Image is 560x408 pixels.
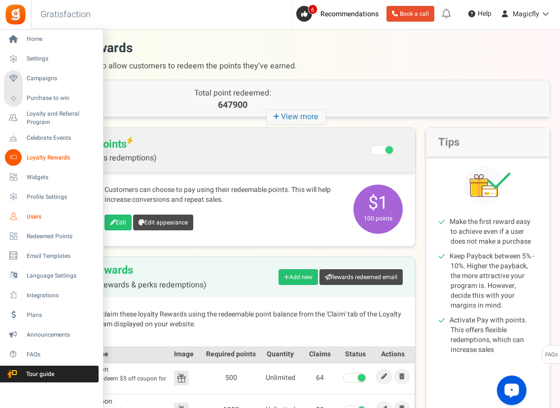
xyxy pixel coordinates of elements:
a: Add new [279,269,318,285]
h2: Loyalty Rewards [54,264,207,290]
span: Users [27,213,96,221]
a: Book a call [386,6,434,22]
span: (Flexible points redemptions) [54,154,157,162]
a: Rewards redeemed email [319,269,403,285]
img: Reward [174,371,189,385]
a: FAQs [4,346,99,363]
th: Image [172,346,201,362]
th: Status [340,346,372,362]
span: Tour guide [4,370,73,378]
p: Total point redeemed: [169,88,296,99]
i: View more [266,109,326,125]
a: Edit appearance [133,215,193,230]
span: Multiple options to allow customers to redeem the points they’ve earned. [41,57,550,75]
span: Celebrate Events [27,134,96,142]
span: Integrations [27,291,96,300]
img: Tips [464,166,511,205]
span: Purchase to win [27,94,96,102]
li: Make the first reward easy to achieve even if a user does not make a purchase [451,217,537,247]
strong: + [274,110,281,124]
a: Celebrate Events [4,129,99,146]
h1: Loyalty rewards [41,39,550,75]
a: Users [4,208,99,225]
span: Loyalty Rewards [27,154,96,162]
span: Pay with points [54,138,157,162]
small: 100 points [356,214,400,223]
span: Campaigns [27,74,96,83]
a: Home [4,31,99,48]
a: Edit [376,369,392,384]
span: FAQs [545,345,558,364]
span: Magicfly [513,9,539,19]
li: Activate Pay with points. This offers flexible redemptions, which can increase sales [451,315,537,355]
a: Widgets [4,169,99,186]
a: Announcements [4,326,99,343]
span: Recommendations [320,9,379,19]
td: $5 off coupon [63,362,172,394]
a: Campaigns [4,70,99,87]
th: Actions [372,346,415,362]
span: Announcements [27,331,96,339]
a: Help [464,6,495,22]
span: Widgets [27,173,96,182]
span: Loyalty and Referral Program [27,110,99,126]
span: Email Templates [27,252,96,260]
th: Quantity [261,346,300,362]
a: Language Settings [4,267,99,284]
span: FAQs [27,350,96,359]
a: Loyalty and Referral Program [4,110,99,126]
h3: Gratisfaction [30,5,102,25]
h2: Tips [426,128,550,157]
a: Remove [394,369,410,384]
td: Unlimited [261,362,300,394]
span: 6 [308,4,317,14]
span: Home [27,35,96,43]
a: Redeemed Points [4,228,99,245]
th: Required points [201,346,260,362]
a: Loyalty Rewards [4,149,99,166]
span: (Fixed points rewards & perks redemptions) [54,281,207,290]
th: Claims [300,346,340,362]
p: Customers can claim these loyalty Rewards using the redeemable point balance from the 'Claim' tab... [54,310,403,329]
p: Customers can choose to pay using their redeemable points. This will help increase conversions an... [105,185,344,205]
span: Profile Settings [27,193,96,201]
p: 647900 [169,99,296,112]
a: 6 Recommendations [296,6,383,22]
li: Keep Payback between 5% - 10%. Higher the payback, the more attractive your program is. However, ... [451,251,537,311]
a: Email Templates [4,248,99,264]
a: Purchase to win [4,90,99,107]
a: Settings [4,51,99,67]
a: Plans [4,307,99,323]
span: Redeemed Points [27,232,96,241]
span: Plans [27,311,96,319]
span: Redeem $5 off coupon for 500 points [66,375,169,391]
span: Settings [27,55,96,63]
a: Edit [105,215,132,230]
td: 64 [300,362,340,394]
td: 500 [201,362,260,394]
img: Gratisfaction [4,3,27,26]
a: Profile Settings [4,188,99,205]
span: Language Settings [27,272,96,280]
span: $1 [353,185,403,234]
span: Help [475,9,491,19]
th: Reward name [63,346,172,362]
a: Integrations [4,287,99,304]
